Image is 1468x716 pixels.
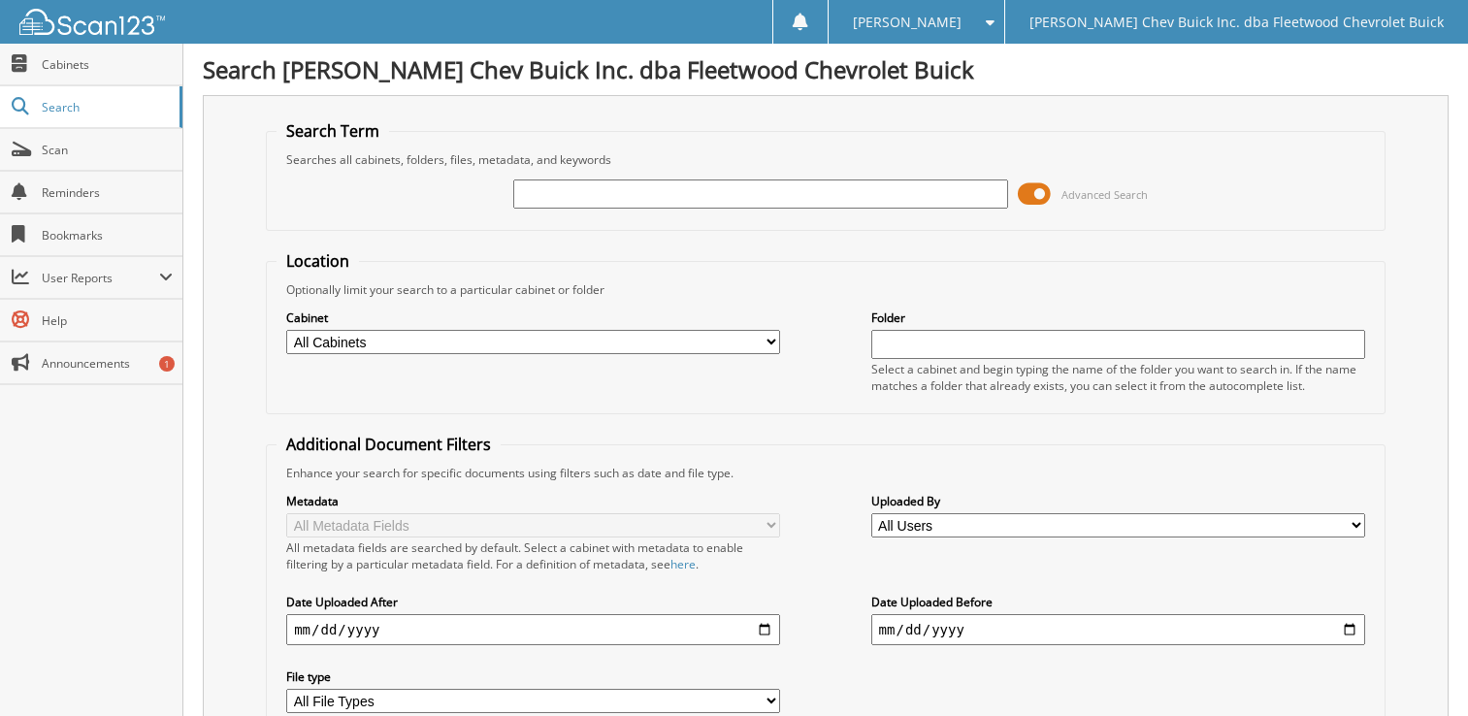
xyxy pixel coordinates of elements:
[277,120,389,142] legend: Search Term
[277,434,501,455] legend: Additional Document Filters
[871,614,1365,645] input: end
[277,465,1375,481] div: Enhance your search for specific documents using filters such as date and file type.
[42,142,173,158] span: Scan
[871,493,1365,509] label: Uploaded By
[19,9,165,35] img: scan123-logo-white.svg
[203,53,1449,85] h1: Search [PERSON_NAME] Chev Buick Inc. dba Fleetwood Chevrolet Buick
[42,184,173,201] span: Reminders
[286,493,780,509] label: Metadata
[42,99,170,115] span: Search
[871,309,1365,326] label: Folder
[286,594,780,610] label: Date Uploaded After
[42,312,173,329] span: Help
[42,227,173,244] span: Bookmarks
[286,614,780,645] input: start
[277,281,1375,298] div: Optionally limit your search to a particular cabinet or folder
[159,356,175,372] div: 1
[286,668,780,685] label: File type
[42,56,173,73] span: Cabinets
[277,151,1375,168] div: Searches all cabinets, folders, files, metadata, and keywords
[42,270,159,286] span: User Reports
[853,16,962,28] span: [PERSON_NAME]
[670,556,696,572] a: here
[277,250,359,272] legend: Location
[871,361,1365,394] div: Select a cabinet and begin typing the name of the folder you want to search in. If the name match...
[286,539,780,572] div: All metadata fields are searched by default. Select a cabinet with metadata to enable filtering b...
[871,594,1365,610] label: Date Uploaded Before
[286,309,780,326] label: Cabinet
[1061,187,1148,202] span: Advanced Search
[42,355,173,372] span: Announcements
[1029,16,1444,28] span: [PERSON_NAME] Chev Buick Inc. dba Fleetwood Chevrolet Buick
